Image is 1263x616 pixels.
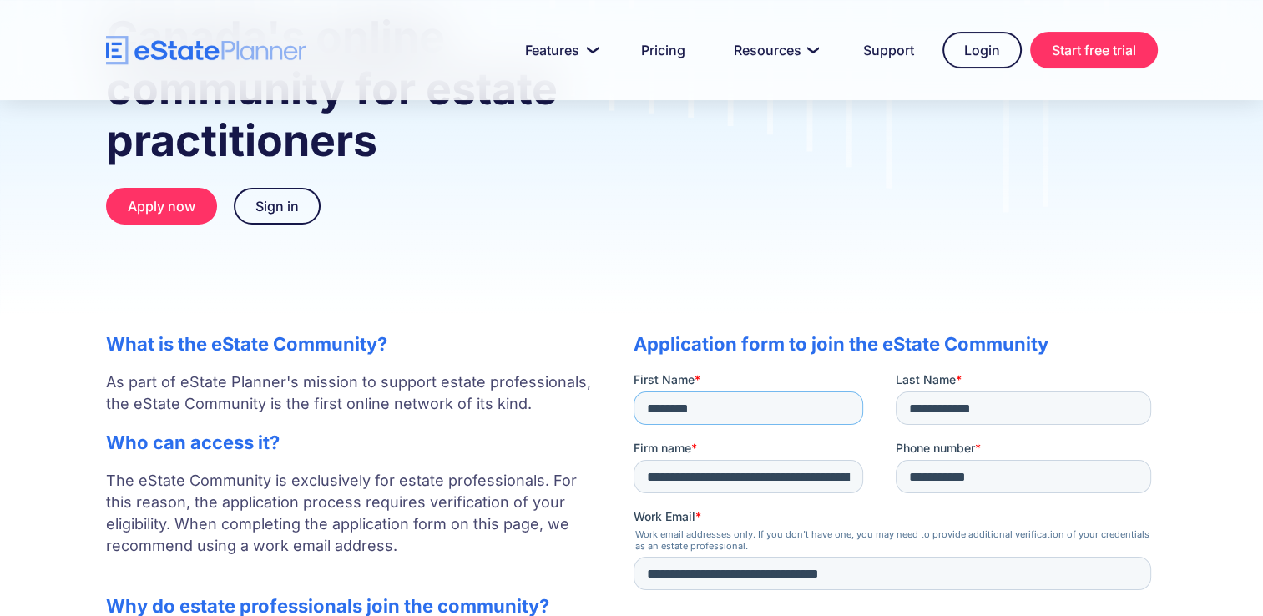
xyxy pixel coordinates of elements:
a: Resources [714,33,835,67]
a: home [106,36,306,65]
a: Login [942,32,1022,68]
a: Features [505,33,613,67]
a: Support [843,33,934,67]
h2: Who can access it? [106,432,600,453]
a: Apply now [106,188,217,225]
h2: Application form to join the eState Community [634,333,1158,355]
h2: What is the eState Community? [106,333,600,355]
a: Sign in [234,188,321,225]
p: As part of eState Planner's mission to support estate professionals, the eState Community is the ... [106,371,600,415]
p: The eState Community is exclusively for estate professionals. For this reason, the application pr... [106,470,600,578]
a: Start free trial [1030,32,1158,68]
a: Pricing [621,33,705,67]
